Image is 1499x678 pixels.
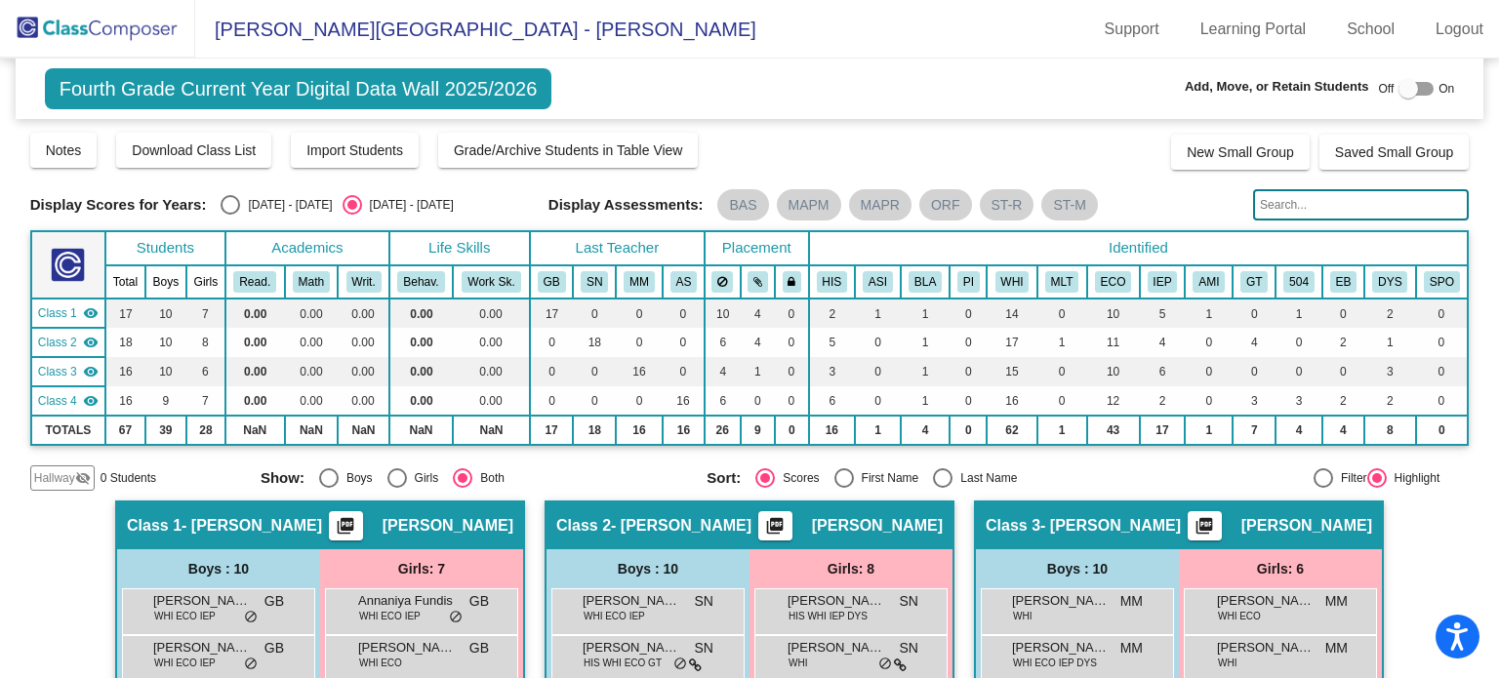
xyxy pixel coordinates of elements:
[154,609,216,623] span: WHI ECO IEP
[45,68,552,109] span: Fourth Grade Current Year Digital Data Wall 2025/2026
[1095,271,1132,293] button: ECO
[707,468,1138,488] mat-radio-group: Select an option
[812,516,943,536] span: [PERSON_NAME]
[1140,386,1186,416] td: 2
[145,416,186,445] td: 39
[663,416,705,445] td: 16
[339,469,373,487] div: Boys
[1087,416,1140,445] td: 43
[1420,14,1499,45] a: Logout
[1322,386,1364,416] td: 2
[1322,299,1364,328] td: 0
[583,591,680,611] span: [PERSON_NAME]
[1322,328,1364,357] td: 2
[987,328,1036,357] td: 17
[530,328,574,357] td: 0
[225,299,285,328] td: 0.00
[1185,299,1233,328] td: 1
[358,591,456,611] span: Annaniya Fundis
[986,516,1040,536] span: Class 3
[362,196,454,214] div: [DATE] - [DATE]
[573,386,616,416] td: 0
[547,549,749,588] div: Boys : 10
[855,299,901,328] td: 1
[264,591,284,612] span: GB
[950,265,987,299] th: Pacific Islander
[105,299,145,328] td: 17
[186,299,225,328] td: 7
[900,591,918,612] span: SN
[1283,271,1315,293] button: 504
[1364,386,1416,416] td: 2
[705,299,741,328] td: 10
[1045,271,1079,293] button: MLT
[117,549,320,588] div: Boys : 10
[705,265,741,299] th: Keep away students
[855,416,901,445] td: 1
[909,271,942,293] button: BLA
[581,271,608,293] button: SN
[1322,416,1364,445] td: 4
[695,591,713,612] span: SN
[663,265,705,299] th: Alyssa Santangelo
[1012,591,1110,611] span: [PERSON_NAME]
[338,386,388,416] td: 0.00
[359,609,421,623] span: WHI ECO IEP
[775,328,808,357] td: 0
[1185,265,1233,299] th: American Indian
[530,231,705,265] th: Last Teacher
[83,305,99,321] mat-icon: visibility
[132,142,256,158] span: Download Class List
[950,328,987,357] td: 0
[306,142,403,158] span: Import Students
[1120,591,1143,612] span: MM
[261,468,692,488] mat-radio-group: Select an option
[186,416,225,445] td: 28
[389,386,453,416] td: 0.00
[950,357,987,386] td: 0
[1325,591,1348,612] span: MM
[573,265,616,299] th: Sarah Nichols
[1087,265,1140,299] th: Economicaly Disadvantaged
[1148,271,1178,293] button: IEP
[105,386,145,416] td: 16
[186,265,225,299] th: Girls
[75,470,91,486] mat-icon: visibility_off
[1041,189,1097,220] mat-chip: ST-M
[225,416,285,445] td: NaN
[225,386,285,416] td: 0.00
[663,299,705,328] td: 0
[1253,189,1469,220] input: Search...
[1416,299,1469,328] td: 0
[1185,328,1233,357] td: 0
[775,469,819,487] div: Scores
[186,328,225,357] td: 8
[809,416,856,445] td: 16
[453,357,530,386] td: 0.00
[809,299,856,328] td: 2
[663,328,705,357] td: 0
[950,299,987,328] td: 0
[763,516,787,543] mat-icon: picture_as_pdf
[717,189,768,220] mat-chip: BAS
[741,299,776,328] td: 4
[1276,357,1322,386] td: 0
[1276,299,1322,328] td: 1
[573,357,616,386] td: 0
[1276,416,1322,445] td: 4
[530,299,574,328] td: 17
[995,271,1030,293] button: WHI
[863,271,893,293] button: ASI
[1217,591,1315,611] span: [PERSON_NAME]
[1364,265,1416,299] th: Dyslexia Services
[741,386,776,416] td: 0
[1037,299,1087,328] td: 0
[556,516,611,536] span: Class 2
[338,416,388,445] td: NaN
[705,357,741,386] td: 4
[1185,357,1233,386] td: 0
[901,386,950,416] td: 1
[976,549,1179,588] div: Boys : 10
[261,469,304,487] span: Show:
[1416,357,1469,386] td: 0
